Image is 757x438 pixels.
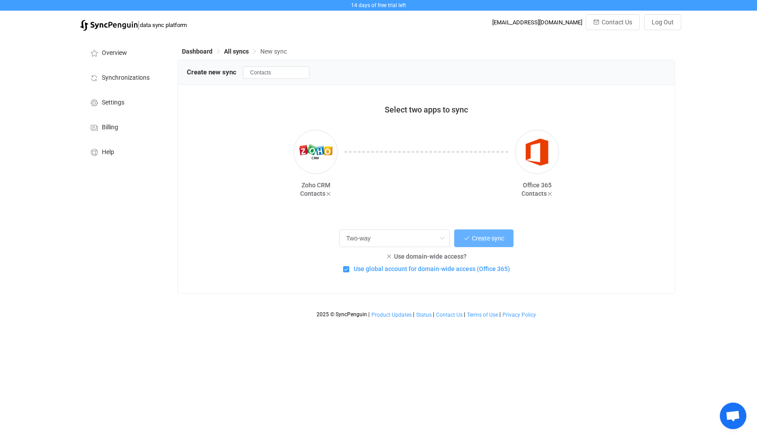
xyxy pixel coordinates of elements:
input: Sync name [243,66,309,79]
span: Use domain-wide access? [394,253,467,260]
span: | [368,311,370,318]
span: Log Out [652,19,674,26]
div: [EMAIL_ADDRESS][DOMAIN_NAME] [492,19,582,26]
a: Help [80,139,169,164]
button: Create sync [454,229,514,247]
input: Select sync direction [339,229,450,247]
a: Status [416,312,432,318]
a: Contact Us [436,312,463,318]
a: |data sync platform [80,19,187,31]
span: New sync [260,48,287,55]
span: Synchronizations [102,74,150,81]
span: Contact Us [602,19,632,26]
img: zoho-crm.png [299,136,332,169]
span: Use global account for domain-wide access (Office 365) [349,265,510,273]
span: Help [102,149,114,156]
button: Contact Us [586,14,640,30]
img: microsoft365.png [521,136,554,169]
img: syncpenguin.svg [80,20,138,31]
span: All syncs [224,48,249,55]
span: Privacy Policy [502,312,536,318]
span: 14 days of free trial left [351,2,406,8]
span: Office 365 Contacts [521,182,552,197]
span: data sync platform [140,22,187,28]
span: | [433,311,434,318]
div: Breadcrumb [182,48,287,54]
span: Dashboard [182,48,212,55]
span: | [464,311,465,318]
span: Settings [102,99,124,106]
button: Log Out [644,14,681,30]
a: Settings [80,89,169,114]
a: Privacy Policy [502,312,537,318]
span: Select two apps to sync [385,105,468,114]
span: Zoho CRM Contacts [300,182,330,197]
span: Overview [102,50,127,57]
span: Terms of Use [467,312,498,318]
span: | [138,19,140,31]
a: Overview [80,40,169,65]
span: Create sync [472,235,504,242]
span: 2025 © SyncPenguin [317,311,367,318]
span: | [413,311,414,318]
span: Billing [102,124,118,131]
span: | [499,311,501,318]
a: Product Updates [371,312,412,318]
a: Terms of Use [467,312,498,318]
a: Open chat [720,403,746,429]
a: Synchronizations [80,65,169,89]
a: Billing [80,114,169,139]
span: Create new sync [187,68,236,76]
